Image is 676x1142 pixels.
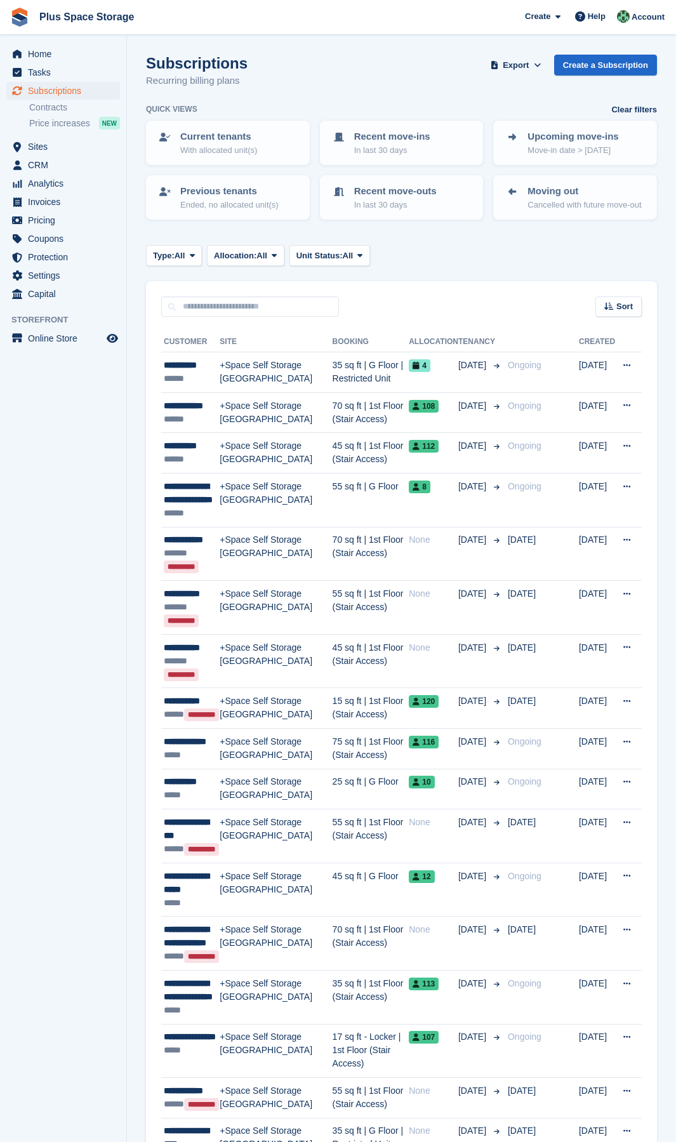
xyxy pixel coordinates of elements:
a: menu [6,267,120,284]
a: Clear filters [611,103,657,116]
th: Created [579,332,615,352]
td: +Space Self Storage [GEOGRAPHIC_DATA] [220,352,332,393]
td: +Space Self Storage [GEOGRAPHIC_DATA] [220,473,332,527]
td: [DATE] [579,1078,615,1119]
td: 35 sq ft | G Floor | Restricted Unit [333,352,409,393]
span: [DATE] [458,775,489,788]
img: stora-icon-8386f47178a22dfd0bd8f6a31ec36ba5ce8667c1dd55bd0f319d3a0aa187defe.svg [10,8,29,27]
a: menu [6,63,120,81]
a: Price increases NEW [29,116,120,130]
a: menu [6,329,120,347]
td: [DATE] [579,769,615,809]
td: +Space Self Storage [GEOGRAPHIC_DATA] [220,809,332,863]
span: Home [28,45,104,63]
a: Previous tenants Ended, no allocated unit(s) [147,176,308,218]
td: 55 sq ft | 1st Floor (Stair Access) [333,581,409,635]
span: [DATE] [458,533,489,547]
span: [DATE] [458,816,489,829]
span: Ongoing [508,481,541,491]
div: None [409,1084,458,1098]
h6: Quick views [146,103,197,115]
p: Ended, no allocated unit(s) [180,199,279,211]
span: Ongoing [508,401,541,411]
span: Sort [616,300,633,313]
td: [DATE] [579,809,615,863]
span: CRM [28,156,104,174]
span: Ongoing [508,360,541,370]
a: menu [6,175,120,192]
th: Tenancy [458,332,503,352]
span: [DATE] [508,924,536,934]
td: 55 sq ft | 1st Floor (Stair Access) [333,1078,409,1119]
a: Current tenants With allocated unit(s) [147,122,308,164]
span: [DATE] [508,642,536,653]
td: +Space Self Storage [GEOGRAPHIC_DATA] [220,688,332,729]
span: Ongoing [508,736,541,747]
a: menu [6,285,120,303]
div: None [409,816,458,829]
td: [DATE] [579,473,615,527]
a: Contracts [29,102,120,114]
span: Tasks [28,63,104,81]
span: Ongoing [508,441,541,451]
td: +Space Self Storage [GEOGRAPHIC_DATA] [220,634,332,688]
a: menu [6,230,120,248]
span: Sites [28,138,104,156]
button: Unit Status: All [289,245,370,266]
a: menu [6,138,120,156]
span: [DATE] [458,399,489,413]
span: Ongoing [508,871,541,881]
span: 8 [409,481,430,493]
span: Settings [28,267,104,284]
td: [DATE] [579,970,615,1024]
span: Type: [153,249,175,262]
a: Plus Space Storage [34,6,139,27]
a: menu [6,156,120,174]
td: [DATE] [579,352,615,393]
span: Account [632,11,665,23]
p: Upcoming move-ins [527,129,618,144]
span: [DATE] [458,1124,489,1138]
span: [DATE] [508,1125,536,1136]
td: 45 sq ft | 1st Floor (Stair Access) [333,634,409,688]
td: 17 sq ft - Locker | 1st Floor (Stair Access) [333,1024,409,1078]
span: 112 [409,440,439,453]
a: Create a Subscription [554,55,657,76]
a: menu [6,248,120,266]
span: 4 [409,359,430,372]
span: Coupons [28,230,104,248]
span: Ongoing [508,1032,541,1042]
span: 116 [409,736,439,748]
h1: Subscriptions [146,55,248,72]
span: 108 [409,400,439,413]
td: [DATE] [579,688,615,729]
span: [DATE] [508,696,536,706]
span: [DATE] [458,1084,489,1098]
td: 55 sq ft | 1st Floor (Stair Access) [333,809,409,863]
a: menu [6,82,120,100]
span: 10 [409,776,434,788]
p: With allocated unit(s) [180,144,257,157]
td: +Space Self Storage [GEOGRAPHIC_DATA] [220,392,332,433]
th: Customer [161,332,220,352]
div: None [409,1124,458,1138]
span: Invoices [28,193,104,211]
td: [DATE] [579,917,615,971]
p: Previous tenants [180,184,279,199]
span: Protection [28,248,104,266]
span: 120 [409,695,439,708]
span: [DATE] [458,359,489,372]
td: [DATE] [579,728,615,769]
span: [DATE] [458,1030,489,1044]
th: Allocation [409,332,458,352]
td: [DATE] [579,863,615,917]
td: 25 sq ft | G Floor [333,769,409,809]
span: [DATE] [458,587,489,601]
td: 45 sq ft | 1st Floor (Stair Access) [333,433,409,474]
span: Online Store [28,329,104,347]
th: Booking [333,332,409,352]
div: None [409,533,458,547]
span: All [175,249,185,262]
span: [DATE] [458,641,489,654]
p: In last 30 days [354,144,430,157]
